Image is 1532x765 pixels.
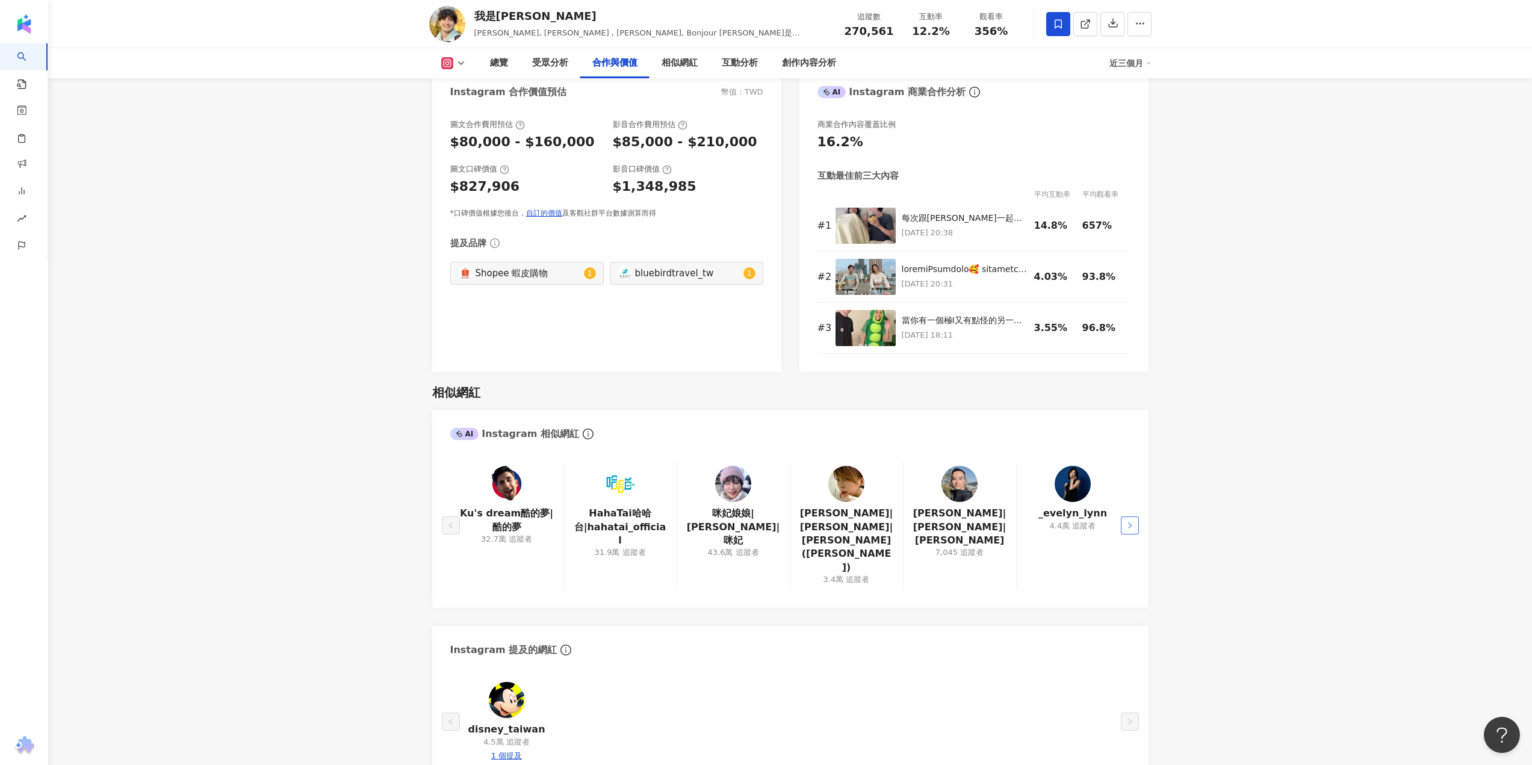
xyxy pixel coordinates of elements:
[902,315,1028,327] div: 當你有一個極I又有點怪的另一半😂 Ada的快樂毛豆團正式開始 一包最低只要91元起🤯 連結在主頁&限動！趕快下單🎉 #couples #couplelife #couplegoals #coup...
[526,209,562,217] a: 自訂的價值
[588,269,592,277] span: 1
[442,713,460,731] button: left
[743,267,755,279] sup: 1
[941,466,978,507] a: KOL Avatar
[828,466,864,502] img: KOL Avatar
[489,682,525,718] img: KOL Avatar
[14,14,34,34] img: logo icon
[817,85,966,99] div: Instagram 商業合作分析
[1082,188,1130,200] div: 平均觀看率
[450,427,579,441] div: Instagram 相似網紅
[450,237,486,250] div: 提及品牌
[707,547,758,558] div: 43.6萬 追蹤者
[460,507,554,534] a: Ku's dream酷的夢|酷的夢
[1484,717,1520,753] iframe: Help Scout Beacon - Open
[967,85,982,99] span: info-circle
[836,259,896,295] img: 鹽埕區是我跟Ada最愛的地方🥰 因為我們第一次同居的小屋就在這裡💛 這裡充滿了我們的回憶，也藏著超多必吃的古早味美食！ 今天我們決定重返鹽埕 來一趟回憶殺美食約會之旅🤤 這種天氣逛駁二真的太熱了...
[450,164,509,175] div: 圖文口碑價值
[581,427,595,441] span: info-circle
[592,56,637,70] div: 合作與價值
[450,643,557,657] div: Instagram 提及的網紅
[1109,54,1152,73] div: 近三個月
[584,267,596,279] sup: 1
[1034,188,1082,200] div: 平均互動率
[613,119,687,130] div: 影音合作費用預估
[1082,321,1124,335] div: 96.8%
[836,208,896,244] img: 每次跟Ada一起追劇都會發生這些事!! 不小心爆雷、看到一半就睡著或突然起身去做家事 到底想怎樣啦😆 說到追劇就要來一杯茉莉茶園輕奢系 Premium 水果茶🍎🍊 我超喜歡果汁含量很高的蜜蘋香橙...
[1034,270,1076,283] div: 4.03%
[532,56,568,70] div: 受眾分析
[913,507,1006,547] a: [PERSON_NAME]|[PERSON_NAME]|[PERSON_NAME]
[450,178,520,196] div: $827,906
[613,133,757,152] div: $85,000 - $210,000
[442,516,460,534] button: left
[782,56,836,70] div: 創作內容分析
[687,507,780,547] a: 咪妃娘娘|[PERSON_NAME]|咪妃
[450,208,763,218] div: *口碑價值根據您後台， 及客觀社群平台數據測算而得
[13,736,36,755] img: chrome extension
[602,466,638,502] img: KOL Avatar
[481,534,532,545] div: 32.7萬 追蹤者
[845,25,894,37] span: 270,561
[1034,321,1076,335] div: 3.55%
[817,119,896,130] div: 商業合作內容覆蓋比例
[574,507,667,547] a: HahaTai哈哈台|hahatai_official
[490,56,508,70] div: 總覽
[594,547,645,558] div: 31.9萬 追蹤者
[902,264,1028,276] div: loremiPsumdolo🥰 sitametconsectet💛 adipiscing，elitseddoeius！ temporinci utlaboreetdo🤤 magnaaliquae...
[1121,713,1139,731] button: right
[715,466,751,507] a: KOL Avatar
[1121,516,1139,534] button: right
[935,547,984,558] div: 7,045 追蹤者
[432,384,480,401] div: 相似網紅
[613,164,672,175] div: 影音口碑價值
[602,466,638,507] a: KOL Avatar
[450,133,595,152] div: $80,000 - $160,000
[800,507,893,574] a: [PERSON_NAME]|[PERSON_NAME]|[PERSON_NAME]([PERSON_NAME])
[902,226,1028,240] p: [DATE] 20:38
[450,119,525,130] div: 圖文合作費用預估
[559,643,573,657] span: info-circle
[489,682,525,723] a: KOL Avatar
[1038,507,1107,520] a: _evelyn_lynn
[1050,521,1096,531] div: 4.4萬 追蹤者
[1055,466,1091,502] img: KOL Avatar
[747,269,752,277] span: 1
[429,6,465,42] img: KOL Avatar
[476,267,581,280] div: Shopee 蝦皮購物
[618,266,632,280] img: KOL Avatar
[491,751,522,761] div: 1 個提及
[975,25,1008,37] span: 356%
[941,466,978,502] img: KOL Avatar
[474,28,800,49] span: [PERSON_NAME], [PERSON_NAME] , [PERSON_NAME], Bonjour [PERSON_NAME]是[PERSON_NAME]
[483,737,530,748] div: 4.5萬 追蹤者
[1082,270,1124,283] div: 93.8%
[817,170,899,182] div: 互動最佳前三大內容
[902,277,1028,291] p: [DATE] 20:31
[474,8,831,23] div: 我是[PERSON_NAME]
[828,466,864,507] a: KOL Avatar
[902,329,1028,342] p: [DATE] 18:11
[715,466,751,502] img: KOL Avatar
[823,574,870,585] div: 3.4萬 追蹤者
[969,11,1014,23] div: 觀看率
[817,133,863,152] div: 16.2%
[458,266,473,280] img: KOL Avatar
[817,321,830,335] div: # 3
[488,237,501,250] span: info-circle
[845,11,894,23] div: 追蹤數
[17,43,41,90] a: search
[817,270,830,283] div: # 2
[1034,219,1076,232] div: 14.8%
[1082,219,1124,232] div: 657%
[489,466,525,502] img: KOL Avatar
[17,206,26,234] span: rise
[908,11,954,23] div: 互動率
[613,178,696,196] div: $1,348,985
[817,86,846,98] div: AI
[489,466,525,507] a: KOL Avatar
[722,56,758,70] div: 互動分析
[1055,466,1091,507] a: KOL Avatar
[635,267,740,280] div: bluebirdtravel_tw
[1126,522,1133,529] span: right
